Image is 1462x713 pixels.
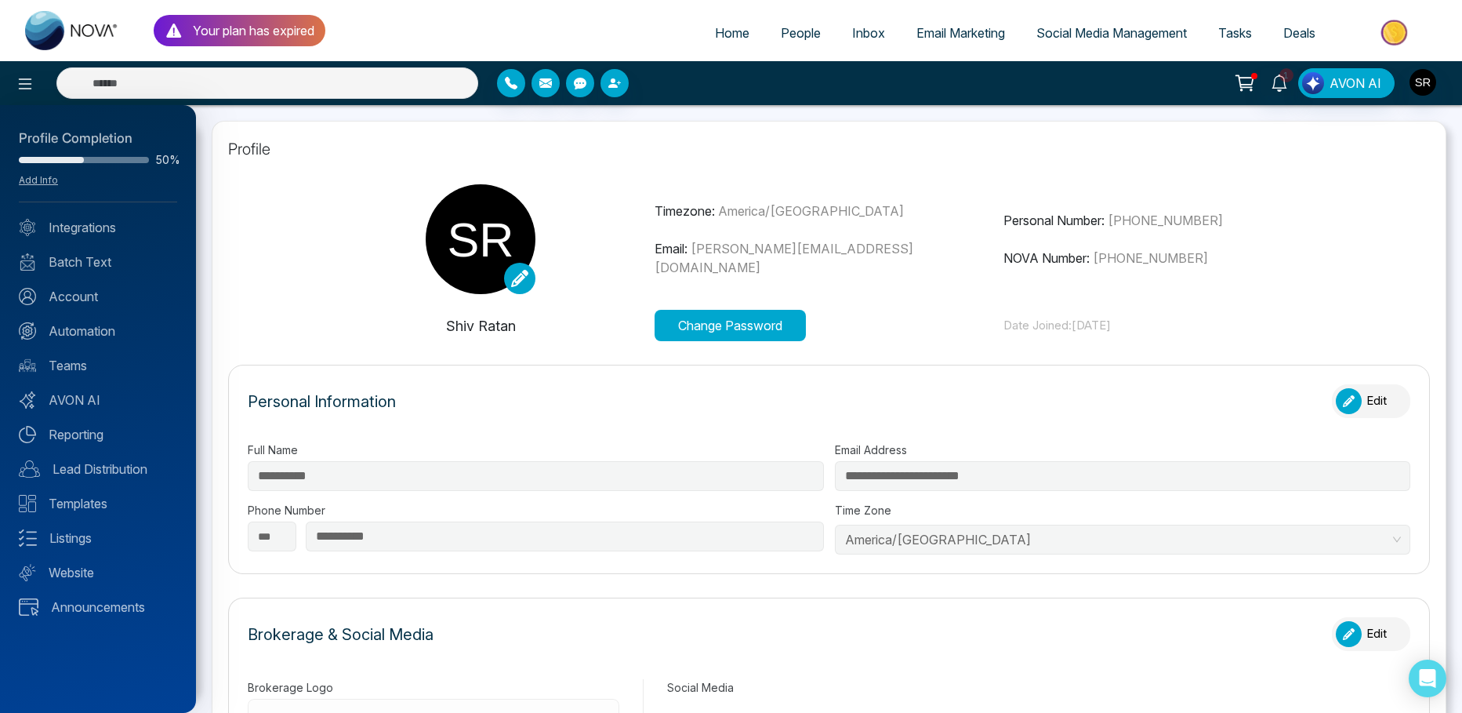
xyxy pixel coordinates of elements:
[19,495,36,512] img: Templates.svg
[19,391,177,409] a: AVON AI
[155,155,177,166] span: 50%
[19,494,177,513] a: Templates
[19,598,177,617] a: Announcements
[19,356,177,375] a: Teams
[19,563,177,582] a: Website
[19,529,177,547] a: Listings
[19,322,177,340] a: Automation
[19,287,177,306] a: Account
[19,460,177,478] a: Lead Distribution
[19,218,177,237] a: Integrations
[19,174,58,186] a: Add Info
[19,253,36,271] img: batch_text_white.png
[19,322,36,340] img: Automation.svg
[19,425,177,444] a: Reporting
[19,564,36,581] img: Website.svg
[19,357,36,374] img: team.svg
[19,391,36,409] img: Avon-AI.svg
[19,426,36,443] img: Reporting.svg
[19,219,36,236] img: Integrated.svg
[19,288,36,305] img: Account.svg
[19,253,177,271] a: Batch Text
[1409,660,1446,697] div: Open Intercom Messenger
[19,460,40,478] img: Lead-dist.svg
[19,129,177,149] div: Profile Completion
[19,529,37,547] img: Listings.svg
[19,598,38,616] img: announcements.svg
